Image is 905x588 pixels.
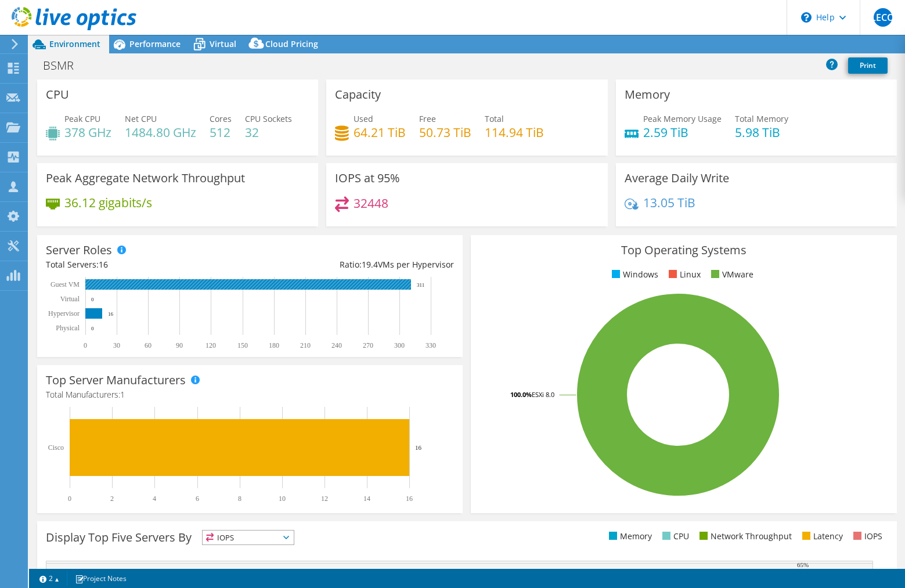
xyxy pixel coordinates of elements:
[125,126,196,139] h4: 1484.80 GHz
[205,341,216,349] text: 120
[120,389,125,400] span: 1
[354,126,406,139] h4: 64.21 TiB
[874,8,892,27] span: LECO
[203,531,294,544] span: IOPS
[46,258,250,271] div: Total Servers:
[245,126,292,139] h4: 32
[659,530,689,543] li: CPU
[108,311,114,317] text: 16
[48,443,64,452] text: Cisco
[210,113,232,124] span: Cores
[91,297,94,302] text: 0
[643,113,722,124] span: Peak Memory Usage
[68,495,71,503] text: 0
[250,258,455,271] div: Ratio: VMs per Hypervisor
[485,126,544,139] h4: 114.94 TiB
[321,495,328,503] text: 12
[479,244,888,257] h3: Top Operating Systems
[51,280,80,288] text: Guest VM
[91,326,94,331] text: 0
[335,172,400,185] h3: IOPS at 95%
[153,495,156,503] text: 4
[363,341,373,349] text: 270
[48,309,80,318] text: Hypervisor
[129,38,181,49] span: Performance
[38,59,92,72] h1: BSMR
[354,113,373,124] span: Used
[735,126,788,139] h4: 5.98 TiB
[300,341,311,349] text: 210
[176,341,183,349] text: 90
[419,113,436,124] span: Free
[67,571,135,586] a: Project Notes
[64,126,111,139] h4: 378 GHz
[84,341,87,349] text: 0
[56,324,80,332] text: Physical
[394,341,405,349] text: 300
[354,197,388,210] h4: 32448
[64,196,152,209] h4: 36.12 gigabits/s
[415,444,422,451] text: 16
[269,341,279,349] text: 180
[125,113,157,124] span: Net CPU
[210,38,236,49] span: Virtual
[419,126,471,139] h4: 50.73 TiB
[362,259,378,270] span: 19.4
[485,113,504,124] span: Total
[510,390,532,399] tspan: 100.0%
[331,341,342,349] text: 240
[606,530,652,543] li: Memory
[643,196,695,209] h4: 13.05 TiB
[49,38,100,49] span: Environment
[237,341,248,349] text: 150
[210,126,232,139] h4: 512
[245,113,292,124] span: CPU Sockets
[238,495,241,503] text: 8
[643,126,722,139] h4: 2.59 TiB
[625,88,670,101] h3: Memory
[532,390,554,399] tspan: ESXi 8.0
[46,388,454,401] h4: Total Manufacturers:
[799,530,843,543] li: Latency
[363,495,370,503] text: 14
[99,259,108,270] span: 16
[46,244,112,257] h3: Server Roles
[609,268,658,281] li: Windows
[279,495,286,503] text: 10
[801,12,812,23] svg: \n
[145,341,152,349] text: 60
[735,113,788,124] span: Total Memory
[797,561,809,568] text: 65%
[850,530,882,543] li: IOPS
[60,295,80,303] text: Virtual
[666,268,701,281] li: Linux
[31,571,67,586] a: 2
[196,495,199,503] text: 6
[426,341,436,349] text: 330
[46,374,186,387] h3: Top Server Manufacturers
[848,57,888,74] a: Print
[64,113,100,124] span: Peak CPU
[113,341,120,349] text: 30
[406,495,413,503] text: 16
[265,38,318,49] span: Cloud Pricing
[46,172,245,185] h3: Peak Aggregate Network Throughput
[110,495,114,503] text: 2
[417,282,424,288] text: 311
[625,172,729,185] h3: Average Daily Write
[335,88,381,101] h3: Capacity
[697,530,792,543] li: Network Throughput
[46,88,69,101] h3: CPU
[708,268,753,281] li: VMware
